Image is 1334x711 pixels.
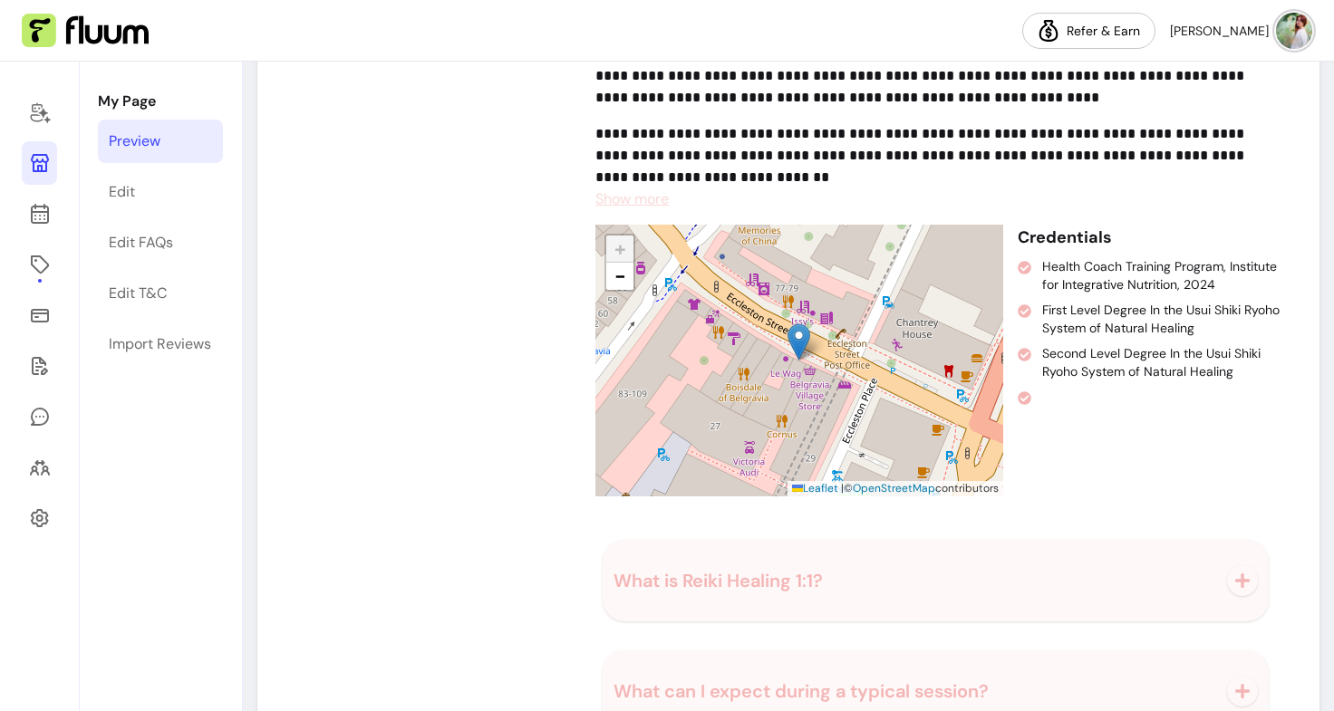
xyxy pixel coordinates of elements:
[109,130,160,152] div: Preview
[1170,22,1269,40] span: [PERSON_NAME]
[1018,257,1261,293] li: Health Coach Training Program, Institute for Integrative Nutrition, 2024
[1022,13,1155,49] a: Refer & Earn
[109,283,167,304] div: Edit T&C
[109,333,211,355] div: Import Reviews
[22,344,57,388] a: Forms
[614,263,626,289] span: −
[1018,301,1261,337] li: First Level Degree In the Usui Shiki Ryoho System of Natural Healing
[98,322,223,366] a: Import Reviews
[853,481,935,495] a: OpenStreetMap
[1018,225,1261,250] p: Credentials
[1276,13,1312,49] img: avatar
[595,189,669,208] span: Show more
[22,91,57,134] a: Home
[22,243,57,286] a: Offerings
[1018,344,1261,380] li: Second Level Degree In the Usui Shiki Ryoho System of Natural Healing
[98,272,223,315] a: Edit T&C
[22,14,149,48] img: Fluum Logo
[98,91,223,112] p: My Page
[22,141,57,185] a: My Page
[22,192,57,235] a: Calendar
[22,446,57,489] a: Clients
[614,235,626,262] span: +
[606,235,633,263] a: Zoom in
[792,481,838,495] a: Leaflet
[98,120,223,163] a: Preview
[98,170,223,214] a: Edit
[22,293,57,337] a: Sales
[109,181,135,203] div: Edit
[22,395,57,438] a: My Messages
[841,481,844,495] span: |
[788,481,1003,496] div: © contributors
[98,221,223,264] a: Edit FAQs
[1170,13,1312,49] button: avatar[PERSON_NAME]
[109,232,173,254] div: Edit FAQs
[614,569,823,592] span: What is Reiki Healing 1:1?
[614,679,989,703] span: What can I expect during a typical session?
[788,323,810,360] img: Pavlina Petrovova
[22,496,57,540] a: Settings
[614,551,1258,610] button: What is Reiki Healing 1:1?
[606,263,633,290] a: Zoom out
